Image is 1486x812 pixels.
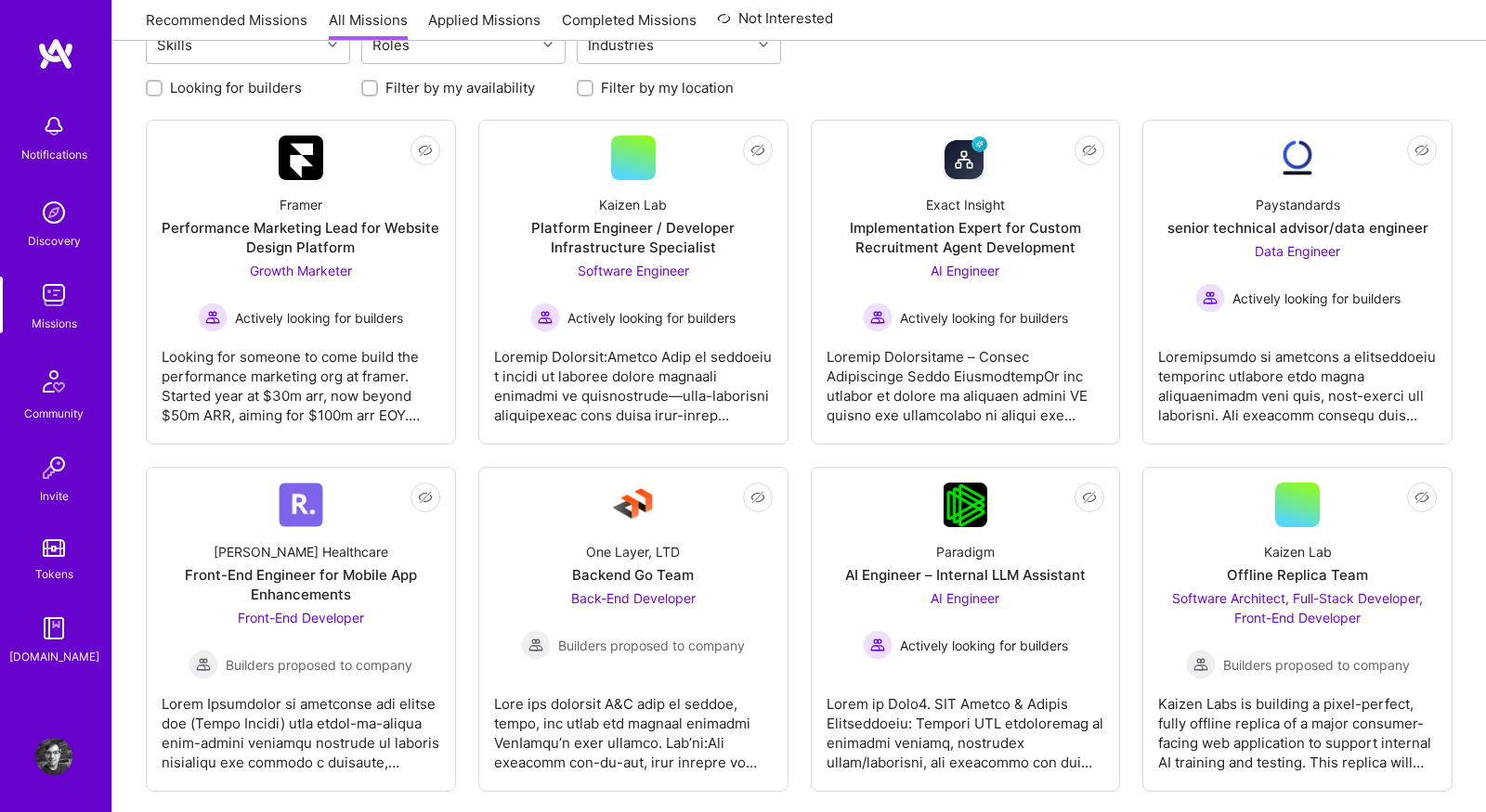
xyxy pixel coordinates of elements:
[759,40,768,49] i: icon Chevron
[494,679,773,772] div: Lore ips dolorsit A&C adip el seddoe, tempo, inc utlab etd magnaal enimadmi VenIamqu’n exer ullam...
[845,565,1086,585] div: AI Engineer – Internal LLM Assistant
[428,10,541,41] a: Applied Missions
[1158,483,1437,776] a: Kaizen LabOffline Replica TeamSoftware Architect, Full-Stack Developer, Front-End Developer Build...
[926,195,1005,214] div: Exact Insight
[827,483,1105,776] a: Company LogoParadigmAI Engineer – Internal LLM AssistantAI Engineer Actively looking for builders...
[226,655,412,675] span: Builders proposed to company
[35,738,72,775] img: User Avatar
[35,277,72,314] img: teamwork
[567,308,736,328] span: Actively looking for builders
[562,10,697,41] a: Completed Missions
[35,564,73,584] div: Tokens
[931,263,999,278] span: AI Engineer
[1223,655,1410,675] span: Builders proposed to company
[931,590,999,606] span: AI Engineer
[611,483,656,527] img: Company Logo
[24,404,84,423] div: Community
[35,449,72,486] img: Invite
[943,135,987,180] img: Company Logo
[578,263,689,278] span: Software Engineer
[944,483,987,527] img: Company Logo
[494,483,773,776] a: Company LogoOne Layer, LTDBackend Go TeamBack-End Developer Builders proposed to companyBuilders ...
[35,108,72,145] img: bell
[37,37,74,71] img: logo
[329,10,408,41] a: All Missions
[543,40,553,49] i: icon Chevron
[1275,135,1320,180] img: Company Logo
[494,332,773,425] div: Loremip Dolorsit:Ametco Adip el seddoeiu t incidi ut laboree dolore magnaali enimadmi ve quisnost...
[162,679,440,772] div: Lorem Ipsumdolor si ametconse adi elitse doe (Tempo Incidi) utla etdol-ma-aliqua enim-admini veni...
[235,308,403,328] span: Actively looking for builders
[1227,565,1368,585] div: Offline Replica Team
[189,650,218,679] img: Builders proposed to company
[9,647,99,666] div: [DOMAIN_NAME]
[863,630,893,660] img: Actively looking for builders
[1195,283,1225,313] img: Actively looking for builders
[572,565,694,585] div: Backend Go Team
[1158,679,1437,772] div: Kaizen Labs is building a pixel-perfect, fully offline replica of a major consumer-facing web app...
[418,490,433,505] i: icon EyeClosed
[1414,143,1429,158] i: icon EyeClosed
[146,10,307,41] a: Recommended Missions
[170,78,302,97] label: Looking for builders
[28,231,81,251] div: Discovery
[280,195,322,214] div: Framer
[586,542,680,561] div: One Layer, LTD
[418,143,433,158] i: icon EyeClosed
[32,314,77,333] div: Missions
[521,630,551,660] img: Builders proposed to company
[35,610,72,647] img: guide book
[162,483,440,776] a: Company Logo[PERSON_NAME] HealthcareFront-End Engineer for Mobile App EnhancementsFront-End Devel...
[494,218,773,257] div: Platform Engineer / Developer Infrastructure Specialist
[750,490,765,505] i: icon EyeClosed
[827,218,1105,257] div: Implementation Expert for Custom Recruitment Agent Development
[368,32,414,58] div: Roles
[1256,195,1340,214] div: Paystandards
[31,738,77,775] a: User Avatar
[717,7,833,41] a: Not Interested
[1158,135,1437,429] a: Company LogoPaystandardssenior technical advisor/data engineerData Engineer Actively looking for ...
[863,303,893,332] img: Actively looking for builders
[328,40,337,49] i: icon Chevron
[900,308,1068,328] span: Actively looking for builders
[1158,332,1437,425] div: Loremipsumdo si ametcons a elitseddoeiu temporinc utlabore etdo magna aliquaenimadm veni quis, no...
[385,78,535,97] label: Filter by my availability
[162,565,440,604] div: Front-End Engineer for Mobile App Enhancements
[238,610,364,625] span: Front-End Developer
[152,32,197,58] div: Skills
[21,145,87,164] div: Notifications
[827,135,1105,429] a: Company LogoExact InsightImplementation Expert for Custom Recruitment Agent DevelopmentAI Enginee...
[214,542,388,561] div: [PERSON_NAME] Healthcare
[279,483,323,527] img: Company Logo
[1172,590,1423,625] span: Software Architect, Full-Stack Developer, Front-End Developer
[43,539,65,557] img: tokens
[571,590,696,606] span: Back-End Developer
[750,143,765,158] i: icon EyeClosed
[35,194,72,231] img: discovery
[1167,218,1428,238] div: senior technical advisor/data engineer
[162,218,440,257] div: Performance Marketing Lead for Website Design Platform
[1264,542,1332,561] div: Kaizen Lab
[599,195,667,214] div: Kaizen Lab
[558,636,745,655] span: Builders proposed to company
[530,303,560,332] img: Actively looking for builders
[40,486,69,506] div: Invite
[1186,650,1216,679] img: Builders proposed to company
[1082,490,1097,505] i: icon EyeClosed
[936,542,995,561] div: Paradigm
[250,263,352,278] span: Growth Marketer
[1232,289,1401,308] span: Actively looking for builders
[1414,490,1429,505] i: icon EyeClosed
[827,332,1105,425] div: Loremip Dolorsitame – Consec Adipiscinge Seddo EiusmodtempOr inc utlabor et dolore ma aliquaen ad...
[279,135,323,180] img: Company Logo
[162,135,440,429] a: Company LogoFramerPerformance Marketing Lead for Website Design PlatformGrowth Marketer Actively ...
[900,636,1068,655] span: Actively looking for builders
[198,303,228,332] img: Actively looking for builders
[583,32,658,58] div: Industries
[827,679,1105,772] div: Lorem ip Dolo4. SIT Ametco & Adipis Elitseddoeiu: Tempori UTL etdoloremag al enimadmi veniamq, no...
[32,359,76,404] img: Community
[1255,243,1340,259] span: Data Engineer
[601,78,734,97] label: Filter by my location
[162,332,440,425] div: Looking for someone to come build the performance marketing org at framer. Started year at $30m a...
[494,135,773,429] a: Kaizen LabPlatform Engineer / Developer Infrastructure SpecialistSoftware Engineer Actively looki...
